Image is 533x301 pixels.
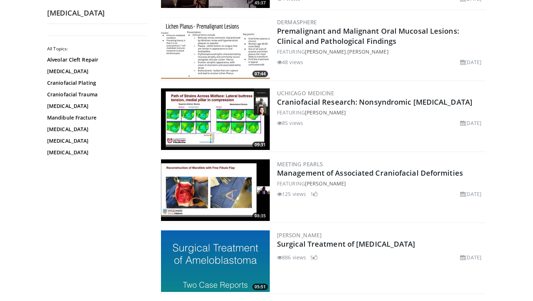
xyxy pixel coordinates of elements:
span: 05:51 [252,284,268,290]
a: [MEDICAL_DATA] [47,137,145,145]
a: Premalignant and Malignant Oral Mucosal Lesions: Clinical and Pathological Findings [277,26,459,46]
a: Meeting Pearls [277,160,323,168]
span: 09:31 [252,142,268,148]
a: [MEDICAL_DATA] [47,68,145,75]
a: [PERSON_NAME] [347,48,388,55]
a: [PERSON_NAME] [277,231,322,239]
div: FEATURING , [277,48,484,55]
li: [DATE] [460,190,482,198]
li: 125 views [277,190,306,198]
li: [DATE] [460,58,482,66]
img: 09458a68-b075-49a7-8ff6-8d6b1802771c.300x170_q85_crop-smart_upscale.jpg [161,230,270,292]
a: 07:44 [161,17,270,79]
li: 5 [310,254,318,261]
a: UChicago Medicine [277,89,334,97]
a: Craniofacial Trauma [47,91,145,98]
div: FEATURING [277,180,484,187]
img: 62d8acba-9639-4c0b-ac4e-37e41d92590c.300x170_q85_crop-smart_upscale.jpg [161,88,270,150]
a: 09:31 [161,88,270,150]
img: d5c2d850-36a7-4251-ab00-980138bd004d.300x170_q85_crop-smart_upscale.jpg [161,159,270,221]
img: 6450adc5-a48d-4635-90d3-1d62688a788b.300x170_q85_crop-smart_upscale.jpg [161,17,270,79]
a: Surgical Treatment of [MEDICAL_DATA] [277,239,416,249]
span: 08:35 [252,213,268,219]
li: 1 [310,190,318,198]
li: [DATE] [460,119,482,127]
a: Dermasphere [277,18,317,26]
h2: [MEDICAL_DATA] [47,8,149,18]
a: Craniofacial Research: Nonsyndromic [MEDICAL_DATA] [277,97,472,107]
li: 48 views [277,58,303,66]
a: Alveolar Cleft Repair [47,56,145,63]
h2: All Topics: [47,46,147,52]
a: Mandibule Fracture [47,114,145,121]
a: [PERSON_NAME] [305,109,346,116]
a: [MEDICAL_DATA] [47,149,145,156]
a: 08:35 [161,159,270,221]
a: Management of Associated Craniofacial Deformities [277,168,463,178]
span: 07:44 [252,71,268,77]
a: 05:51 [161,230,270,292]
a: [MEDICAL_DATA] [47,103,145,110]
a: Craniofacial Plating [47,79,145,87]
li: 886 views [277,254,306,261]
div: FEATURING [277,109,484,116]
a: [PERSON_NAME] [305,180,346,187]
a: [PERSON_NAME] [305,48,346,55]
li: [DATE] [460,254,482,261]
a: [MEDICAL_DATA] [47,126,145,133]
li: 85 views [277,119,303,127]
